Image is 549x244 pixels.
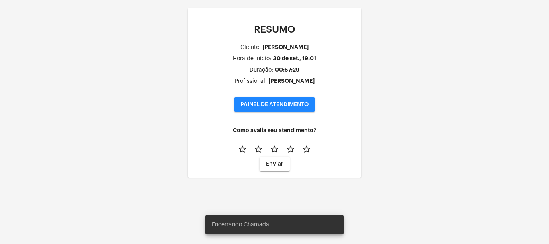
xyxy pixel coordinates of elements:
[286,144,295,154] mat-icon: star_border
[273,55,316,62] div: 30 de set., 19:01
[262,44,309,50] div: [PERSON_NAME]
[234,97,315,112] button: PAINEL DE ATENDIMENTO
[240,45,261,51] div: Cliente:
[235,78,267,84] div: Profissional:
[270,144,279,154] mat-icon: star_border
[254,144,263,154] mat-icon: star_border
[260,157,290,171] button: Enviar
[233,56,271,62] div: Hora de inicio:
[194,24,355,35] p: RESUMO
[238,144,247,154] mat-icon: star_border
[266,161,283,167] span: Enviar
[240,102,309,107] span: PAINEL DE ATENDIMENTO
[212,221,269,229] span: Encerrando Chamada
[275,67,299,73] div: 00:57:29
[194,127,355,133] h4: Como avalia seu atendimento?
[268,78,315,84] div: [PERSON_NAME]
[250,67,273,73] div: Duração:
[302,144,311,154] mat-icon: star_border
